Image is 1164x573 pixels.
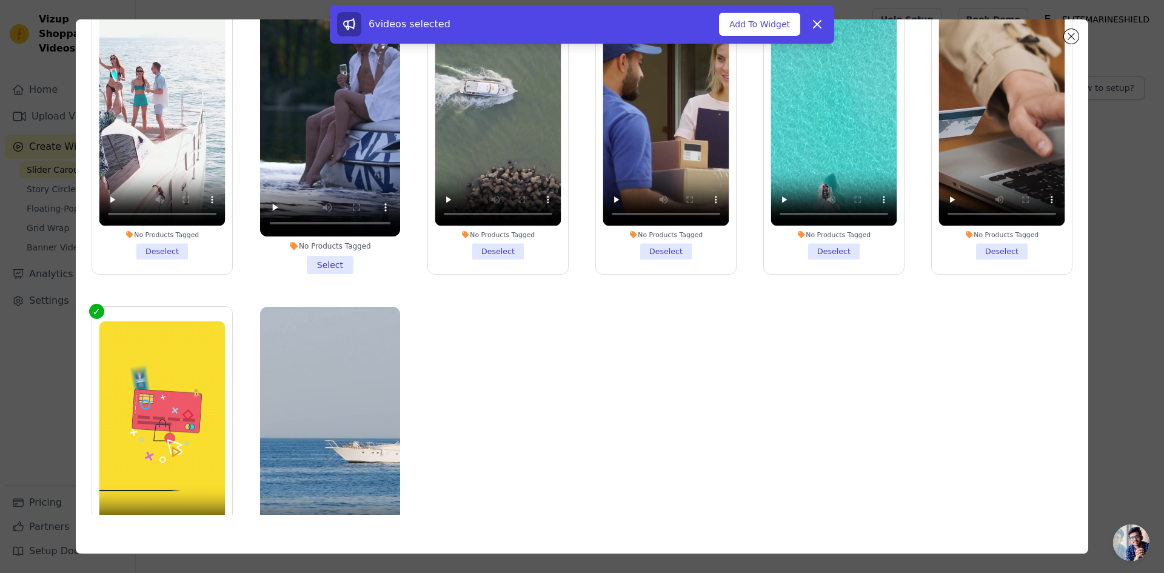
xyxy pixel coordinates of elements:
[939,230,1065,239] div: No Products Tagged
[771,230,897,239] div: No Products Tagged
[435,230,561,239] div: No Products Tagged
[603,230,729,239] div: No Products Tagged
[260,241,400,251] div: No Products Tagged
[719,13,800,36] button: Add To Widget
[369,18,450,30] span: 6 videos selected
[99,230,225,239] div: No Products Tagged
[1113,524,1149,561] div: Open chat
